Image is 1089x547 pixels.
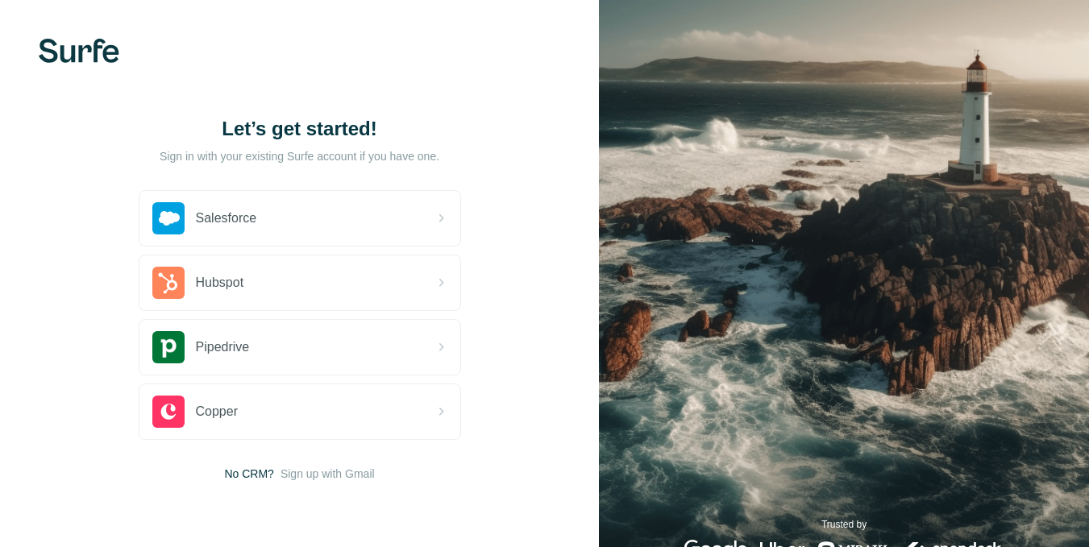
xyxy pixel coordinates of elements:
[281,466,375,482] button: Sign up with Gmail
[39,39,119,63] img: Surfe's logo
[152,267,185,299] img: hubspot's logo
[196,209,257,228] span: Salesforce
[152,202,185,234] img: salesforce's logo
[821,517,867,532] p: Trusted by
[196,273,244,292] span: Hubspot
[152,396,185,428] img: copper's logo
[224,466,273,482] span: No CRM?
[196,402,238,421] span: Copper
[139,116,461,142] h1: Let’s get started!
[152,331,185,363] img: pipedrive's logo
[196,338,250,357] span: Pipedrive
[160,148,439,164] p: Sign in with your existing Surfe account if you have one.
